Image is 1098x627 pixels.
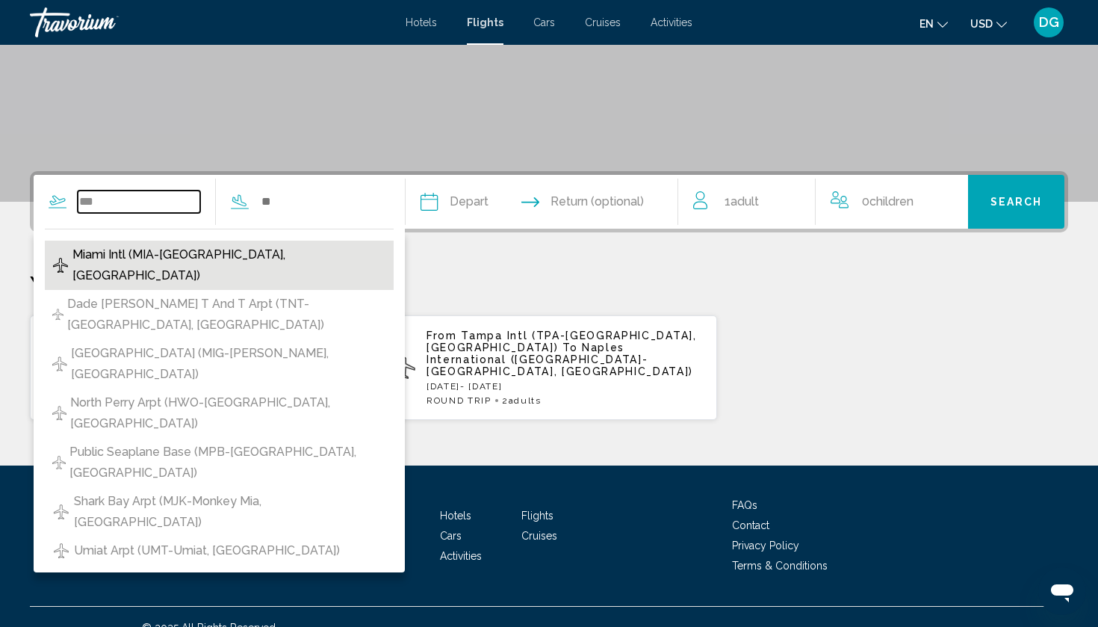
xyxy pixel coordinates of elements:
p: Your Recent Searches [30,270,1068,300]
span: en [919,18,934,30]
a: Hotels [406,16,437,28]
span: Return (optional) [550,191,644,212]
div: Search widget [34,175,1064,229]
a: FAQs [732,499,757,511]
button: User Menu [1029,7,1068,38]
span: Naples International ([GEOGRAPHIC_DATA]-[GEOGRAPHIC_DATA], [GEOGRAPHIC_DATA]) [427,342,693,377]
a: Cars [533,16,555,28]
button: Travelers: 1 adult, 0 children [678,175,968,229]
iframe: Button to launch messaging window [1038,567,1086,615]
button: Depart date [421,175,488,229]
span: From [427,330,457,342]
button: Miami Intl (MIA-[GEOGRAPHIC_DATA], [GEOGRAPHIC_DATA]) [45,241,394,290]
span: [GEOGRAPHIC_DATA] (MIG-[PERSON_NAME], [GEOGRAPHIC_DATA]) [71,343,387,385]
a: Activities [651,16,692,28]
span: Children [869,194,914,209]
span: 2 [502,395,542,406]
button: Public Seaplane Base (MPB-[GEOGRAPHIC_DATA], [GEOGRAPHIC_DATA]) [45,438,394,487]
span: Miami Intl (MIA-[GEOGRAPHIC_DATA], [GEOGRAPHIC_DATA]) [72,244,386,286]
a: Contact [732,519,769,531]
button: Change language [919,13,948,34]
p: [DATE] - [DATE] [427,381,705,392]
span: Dade [PERSON_NAME] T And T Arpt (TNT-[GEOGRAPHIC_DATA], [GEOGRAPHIC_DATA]) [67,294,386,336]
a: Cruises [585,16,621,28]
a: Cruises [521,530,557,542]
span: Adult [731,194,759,209]
a: Activities [440,550,482,562]
span: Tampa Intl (TPA-[GEOGRAPHIC_DATA], [GEOGRAPHIC_DATA]) [427,330,697,353]
button: Dade [PERSON_NAME] T And T Arpt (TNT-[GEOGRAPHIC_DATA], [GEOGRAPHIC_DATA]) [45,290,394,339]
span: 1 [725,191,759,212]
a: Privacy Policy [732,540,799,552]
a: Hotels [440,510,471,522]
span: Adults [509,395,542,406]
button: North Perry Arpt (HWO-[GEOGRAPHIC_DATA], [GEOGRAPHIC_DATA]) [45,389,394,438]
span: To [562,342,577,353]
button: Shark Bay Arpt (MJK-Monkey Mia, [GEOGRAPHIC_DATA]) [45,487,394,537]
span: 0 [862,191,914,212]
button: Umiat Arpt (UMT-Umiat, [GEOGRAPHIC_DATA]) [45,537,394,565]
a: Travorium [30,7,391,37]
span: DG [1039,15,1059,30]
a: Flights [521,510,553,522]
span: ROUND TRIP [427,395,491,406]
button: Search [968,175,1064,229]
a: Flights [467,16,503,28]
span: Public Seaplane Base (MPB-[GEOGRAPHIC_DATA], [GEOGRAPHIC_DATA]) [69,442,386,484]
span: Search [990,197,1043,209]
a: Cars [440,530,462,542]
a: Terms & Conditions [732,560,828,572]
span: USD [970,18,993,30]
button: Change currency [970,13,1007,34]
button: [GEOGRAPHIC_DATA] (MIG-[PERSON_NAME], [GEOGRAPHIC_DATA]) [45,339,394,389]
button: From Tampa Intl (TPA-[GEOGRAPHIC_DATA], [GEOGRAPHIC_DATA]) To Naples International ([GEOGRAPHIC_D... [381,315,717,421]
button: From [GEOGRAPHIC_DATA] (MCO-[GEOGRAPHIC_DATA], [GEOGRAPHIC_DATA]) To Naples International ([GEOGR... [30,315,366,421]
span: Shark Bay Arpt (MJK-Monkey Mia, [GEOGRAPHIC_DATA]) [74,491,386,533]
button: Return date [521,175,644,229]
span: Umiat Arpt (UMT-Umiat, [GEOGRAPHIC_DATA]) [74,540,340,561]
span: North Perry Arpt (HWO-[GEOGRAPHIC_DATA], [GEOGRAPHIC_DATA]) [70,392,386,434]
